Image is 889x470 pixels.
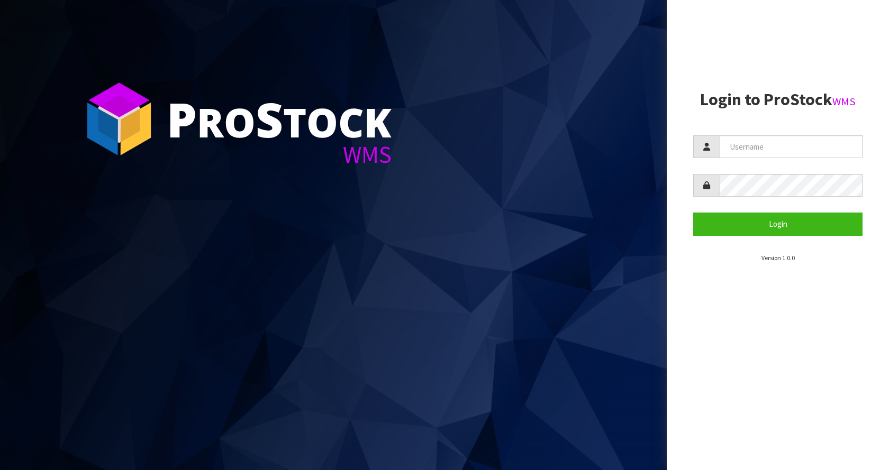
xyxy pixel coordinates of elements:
small: WMS [832,95,856,108]
span: S [256,87,283,151]
small: Version 1.0.0 [761,254,795,262]
div: WMS [167,143,392,167]
button: Login [693,213,863,235]
input: Username [720,135,863,158]
span: P [167,87,197,151]
img: ProStock Cube [79,79,159,159]
div: ro tock [167,95,392,143]
h2: Login to ProStock [693,90,863,109]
